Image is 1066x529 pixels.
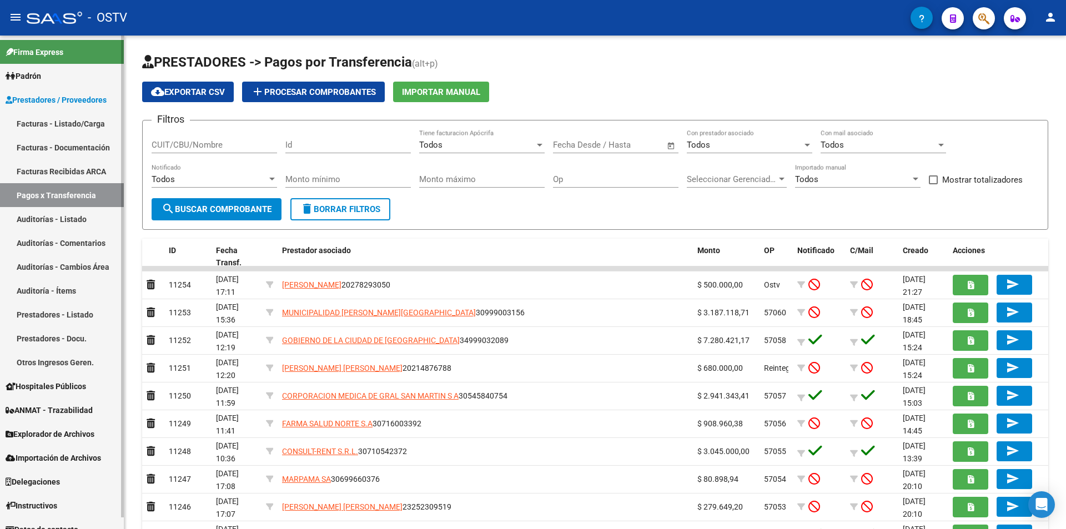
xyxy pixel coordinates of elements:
mat-icon: send [1006,416,1019,430]
span: 57053 [764,502,786,511]
span: MUNICIPALIDAD [PERSON_NAME][GEOGRAPHIC_DATA] [282,308,476,317]
span: $ 500.000,00 [697,280,743,289]
span: 11251 [169,364,191,372]
datatable-header-cell: OP [760,239,793,275]
span: Borrar Filtros [300,204,380,214]
span: 57054 [764,475,786,483]
mat-icon: send [1006,444,1019,457]
span: Notificado [797,246,834,255]
span: CONSULT-RENT S.R.L. [282,447,358,456]
span: 30999003156 [282,308,525,317]
mat-icon: person [1044,11,1057,24]
span: Explorador de Archivos [6,428,94,440]
span: OP [764,246,775,255]
input: End date [599,140,653,150]
span: 11246 [169,502,191,511]
div: Open Intercom Messenger [1028,491,1055,518]
span: Importar Manual [402,87,480,97]
span: [DATE] 14:45 [903,414,926,435]
span: Ostv [764,280,780,289]
span: 11248 [169,447,191,456]
span: C/Mail [850,246,873,255]
span: $ 3.187.118,71 [697,308,750,317]
span: Padrón [6,70,41,82]
span: [DATE] 15:24 [903,330,926,352]
mat-icon: send [1006,389,1019,402]
span: 11250 [169,391,191,400]
span: 30710542372 [282,447,407,456]
button: Procesar Comprobantes [242,82,385,102]
button: Borrar Filtros [290,198,390,220]
span: 57060 [764,308,786,317]
span: Acciones [953,246,985,255]
span: ANMAT - Trazabilidad [6,404,93,416]
datatable-header-cell: Acciones [948,239,1048,275]
span: 57058 [764,336,786,345]
span: Todos [687,140,710,150]
span: Todos [152,174,175,184]
span: Creado [903,246,928,255]
span: [PERSON_NAME] [PERSON_NAME] [282,502,403,511]
span: Todos [821,140,844,150]
span: $ 7.280.421,17 [697,336,750,345]
datatable-header-cell: Creado [898,239,948,275]
button: Open calendar [665,139,678,152]
span: 30699660376 [282,475,380,483]
mat-icon: send [1006,361,1019,374]
span: [PERSON_NAME] [282,280,341,289]
datatable-header-cell: Prestador asociado [278,239,693,275]
span: Firma Express [6,46,63,58]
span: Procesar Comprobantes [251,87,376,97]
span: 11249 [169,419,191,428]
span: [DATE] 17:11 [216,275,239,296]
span: [DATE] 15:36 [216,303,239,324]
span: [DATE] 20:10 [903,497,926,518]
span: 57057 [764,391,786,400]
span: 11252 [169,336,191,345]
h3: Filtros [152,112,190,127]
span: Todos [795,174,818,184]
datatable-header-cell: ID [164,239,212,275]
span: Instructivos [6,500,57,512]
span: Importación de Archivos [6,452,101,464]
mat-icon: send [1006,333,1019,346]
span: [DATE] 12:19 [216,330,239,352]
span: Delegaciones [6,476,60,488]
span: Prestadores / Proveedores [6,94,107,106]
span: $ 80.898,94 [697,475,738,483]
span: (alt+p) [412,58,438,69]
span: 57055 [764,447,786,456]
span: Buscar Comprobante [162,204,271,214]
span: [DATE] 11:59 [216,386,239,407]
span: Hospitales Públicos [6,380,86,392]
button: Importar Manual [393,82,489,102]
span: [PERSON_NAME] [PERSON_NAME] [282,364,403,372]
span: PRESTADORES -> Pagos por Transferencia [142,54,412,70]
span: $ 279.649,20 [697,502,743,511]
span: [DATE] 13:39 [903,441,926,463]
span: 30716003392 [282,419,421,428]
span: $ 908.960,38 [697,419,743,428]
span: 20214876788 [282,364,451,372]
span: $ 3.045.000,00 [697,447,750,456]
span: [DATE] 12:20 [216,358,239,380]
span: 30545840754 [282,391,507,400]
mat-icon: delete [300,202,314,215]
span: [DATE] 15:24 [903,358,926,380]
span: 57056 [764,419,786,428]
mat-icon: cloud_download [151,85,164,98]
span: [DATE] 10:36 [216,441,239,463]
span: Todos [419,140,443,150]
button: Buscar Comprobante [152,198,281,220]
span: 23252309519 [282,502,451,511]
span: 11247 [169,475,191,483]
span: - OSTV [88,6,127,30]
span: CORPORACION MEDICA DE GRAL SAN MARTIN S A [282,391,459,400]
span: [DATE] 15:03 [903,386,926,407]
span: Prestador asociado [282,246,351,255]
span: GOBIERNO DE LA CIUDAD DE [GEOGRAPHIC_DATA] [282,336,460,345]
span: [DATE] 11:41 [216,414,239,435]
span: [DATE] 17:07 [216,497,239,518]
span: Fecha Transf. [216,246,242,268]
span: $ 2.941.343,41 [697,391,750,400]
